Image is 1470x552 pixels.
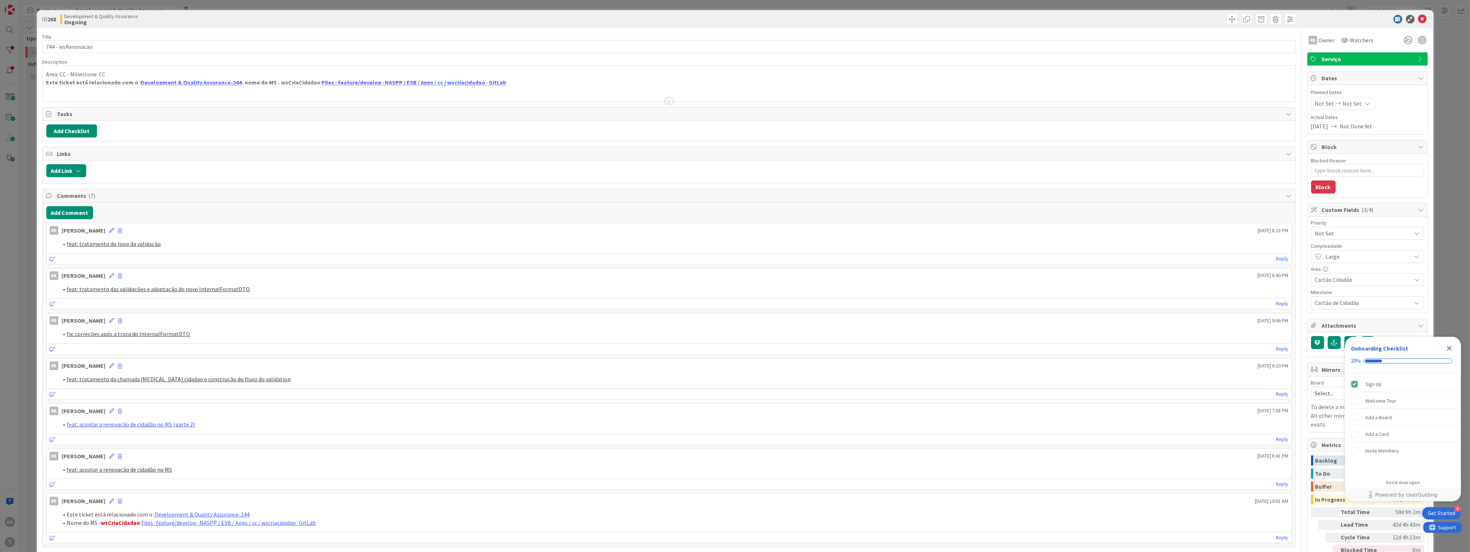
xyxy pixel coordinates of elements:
[50,271,58,280] div: RB
[1311,181,1336,194] button: Block
[57,110,1282,118] span: Tasks
[1340,122,1373,131] span: Not Done Yet
[1311,89,1424,96] span: Planned Dates
[1365,430,1389,438] div: Add a Card
[67,285,250,293] a: feat: tratamento das validações e adaptação do novo InternalFormatDTO
[1326,251,1408,262] span: Large
[1276,533,1289,542] a: Reply
[1311,380,1324,385] span: Board
[1384,520,1421,530] div: 42d 4h 43m
[1322,74,1415,82] span: Dates
[1348,443,1458,459] div: Invite Members is incomplete.
[62,452,106,460] div: [PERSON_NAME]
[48,16,56,23] b: 268
[1444,343,1455,354] div: Close Checklist
[89,192,96,199] span: ( 7 )
[1322,205,1415,214] span: Custom Fields
[1315,99,1334,108] span: Not Set
[64,13,138,19] span: Development & Quality Assurance
[62,497,106,505] div: [PERSON_NAME]
[42,34,52,40] label: Title
[42,59,67,65] span: Description
[1348,409,1458,425] div: Add a Board is incomplete.
[62,361,106,370] div: [PERSON_NAME]
[42,40,1296,53] input: type card name here...
[1315,275,1408,285] span: Cartão Cidadão
[1311,267,1424,272] div: Area
[1345,337,1461,501] div: Checklist Container
[1322,55,1415,63] span: Serviço
[1345,373,1461,475] div: Checklist items
[1365,446,1399,455] div: Invite Members
[1276,299,1289,308] a: Reply
[1386,480,1420,485] div: Do not show again
[1341,533,1381,543] div: Cycle Time
[322,79,507,86] a: Files · feature/develop · NASPP / ESB / Apps / cc / wscriacidadao · GitLab
[1322,321,1415,330] span: Attachments
[1315,455,1393,466] div: Backlog
[1315,494,1393,505] div: In Progress
[1375,491,1437,499] span: Powered by UserGuiding
[42,15,56,24] span: ID
[1311,122,1328,131] span: [DATE]
[64,19,138,25] b: Ongoing
[1258,452,1289,460] span: [DATE] 6:41 PM
[58,510,1289,519] li: Este ticket está relacionado com o :
[1311,114,1424,121] span: Actual Dates
[1365,396,1396,405] div: Welcome Tour
[1276,390,1289,399] a: Reply
[1276,254,1289,263] a: Reply
[46,79,507,86] strong: Este ticket está relacionado com o : - nome do MS - wsCriaCidadao:
[50,407,58,415] div: RB
[1255,497,1289,505] span: [DATE] 10:01 AM
[1350,36,1374,44] span: Watchers
[101,519,140,526] strong: wsCriaCidadao
[1341,508,1381,517] div: Total Time
[1315,228,1408,238] span: Not Set
[15,1,33,10] span: Support
[1311,220,1424,225] div: Priority
[50,497,58,505] div: RB
[1309,36,1317,44] div: RB
[1276,480,1289,489] a: Reply
[1349,488,1457,501] a: Powered by UserGuiding
[46,206,93,219] button: Add Comment
[1258,407,1289,415] span: [DATE] 7:58 PM
[1351,358,1361,364] div: 20%
[1365,413,1392,422] div: Add a Board
[1343,99,1362,108] span: Not Set
[57,191,1282,200] span: Comments
[50,316,58,325] div: RB
[1341,520,1381,530] div: Lead Time
[142,519,316,526] a: Files · feature/develop · NASPP / ESB / Apps / cc / wscriacidadao · GitLab
[1311,290,1424,295] div: Milestone
[62,407,106,415] div: [PERSON_NAME]
[50,452,58,460] div: RB
[1311,243,1424,249] div: Complexidade
[62,271,106,280] div: [PERSON_NAME]
[1276,435,1289,444] a: Reply
[1258,227,1289,234] span: [DATE] 8:23 PM
[1348,426,1458,442] div: Add a Card is incomplete.
[1258,317,1289,324] span: [DATE] 9:06 PM
[62,316,106,325] div: [PERSON_NAME]
[46,164,86,177] button: Add Link
[1322,441,1415,449] span: Metrics
[1315,468,1400,479] div: To Do
[1351,358,1455,364] div: Checklist progress: 20%
[1422,507,1461,519] div: Open Get Started checklist, remaining modules: 4
[1348,376,1458,392] div: Sign Up is complete.
[1258,362,1289,370] span: [DATE] 6:20 PM
[1384,508,1421,517] div: 59d 9h 2m
[1322,365,1415,374] span: Mirrors
[67,421,195,428] a: feat: acoplar a renovação de cidadão no MS (parte 2)
[1311,403,1424,429] p: To delete a mirror card, just delete the card. All other mirrored cards will continue to exists.
[1428,510,1455,517] div: Get Started
[67,466,172,473] a: feat: acoplar a renovação de cidadão no MS
[1319,36,1335,44] span: Owner
[1454,505,1461,512] div: 4
[67,375,291,383] a: feat: tratamento da chamada [MEDICAL_DATA] cidadao e construção do fluxo do validation
[46,70,1292,78] p: Area: CC - Miliestone: CC
[58,519,1289,527] li: Nome do MS - :
[1258,272,1289,279] span: [DATE] 6:40 PM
